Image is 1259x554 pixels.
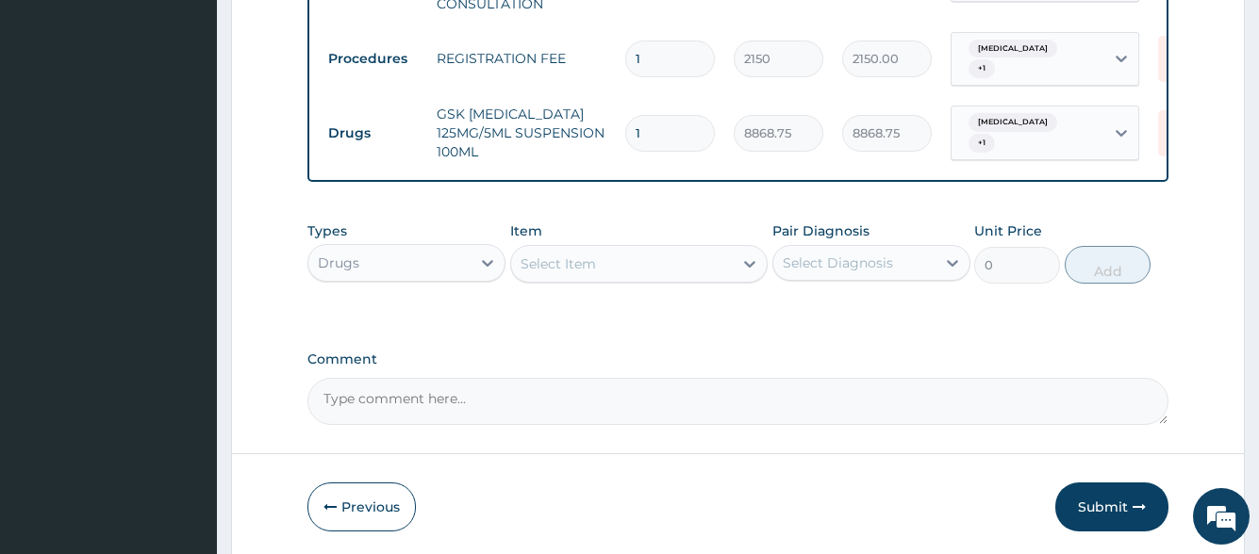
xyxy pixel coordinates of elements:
button: Previous [307,482,416,531]
textarea: Type your message and hit 'Enter' [9,361,359,427]
span: We're online! [109,160,260,350]
img: d_794563401_company_1708531726252_794563401 [35,94,76,141]
div: Select Diagnosis [783,253,893,272]
div: Select Item [521,254,596,273]
label: Item [510,221,542,240]
button: Add [1065,246,1151,284]
td: Drugs [319,116,427,151]
button: Submit [1055,482,1168,531]
label: Unit Price [974,221,1042,240]
div: Chat with us now [98,106,317,130]
div: Minimize live chat window [309,9,355,55]
td: GSK [MEDICAL_DATA] 125MG/5ML SUSPENSION 100ML [427,95,616,171]
label: Pair Diagnosis [772,221,870,240]
label: Comment [307,351,1168,367]
td: Procedures [319,41,427,76]
span: [MEDICAL_DATA] [969,113,1057,132]
span: + 1 [969,59,995,78]
div: Drugs [318,253,359,272]
td: REGISTRATION FEE [427,40,616,77]
span: [MEDICAL_DATA] [969,40,1057,58]
label: Types [307,223,347,239]
span: + 1 [969,134,995,153]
